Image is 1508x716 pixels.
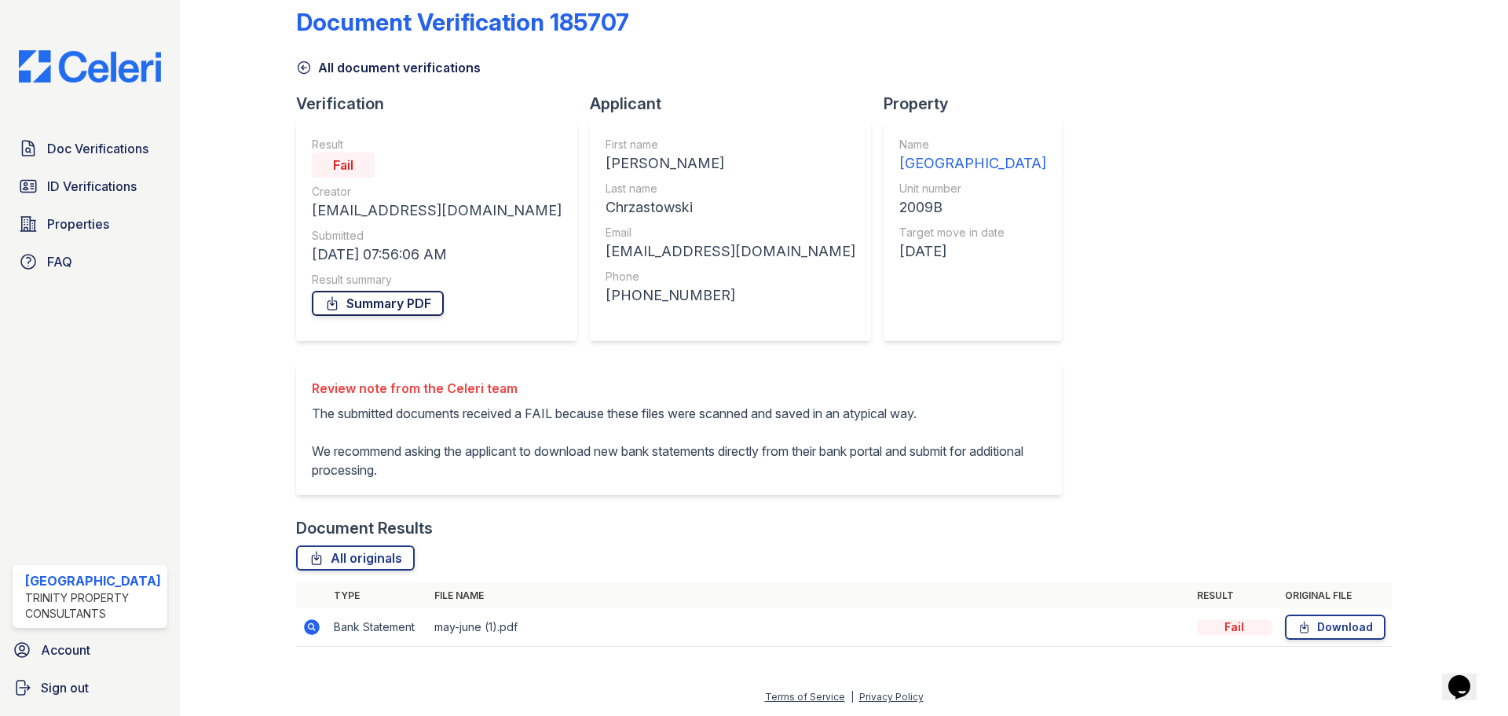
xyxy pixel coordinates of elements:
a: Summary PDF [312,291,444,316]
div: [GEOGRAPHIC_DATA] [899,152,1046,174]
img: CE_Logo_Blue-a8612792a0a2168367f1c8372b55b34899dd931a85d93a1a3d3e32e68fde9ad4.png [6,50,174,83]
div: First name [606,137,855,152]
span: Sign out [41,678,89,697]
span: Account [41,641,90,659]
div: Trinity Property Consultants [25,590,161,622]
p: The submitted documents received a FAIL because these files were scanned and saved in an atypical... [312,404,1046,479]
div: | [851,691,854,703]
div: [EMAIL_ADDRESS][DOMAIN_NAME] [312,200,562,222]
div: Property [884,93,1074,115]
div: [EMAIL_ADDRESS][DOMAIN_NAME] [606,241,855,263]
a: ID Verifications [13,171,167,202]
div: Phone [606,269,855,285]
a: Download [1285,615,1385,640]
a: Account [6,634,174,666]
div: 2009B [899,196,1046,218]
th: Type [328,583,428,608]
th: Original file [1279,583,1392,608]
div: Email [606,225,855,241]
div: Fail [1197,619,1272,635]
a: Name [GEOGRAPHIC_DATA] [899,137,1046,174]
div: Result [312,137,562,152]
div: Target move in date [899,225,1046,241]
div: Document Verification 185707 [296,8,629,36]
a: Sign out [6,672,174,703]
div: Last name [606,181,855,196]
div: Review note from the Celeri team [312,379,1046,398]
a: All document verifications [296,58,481,77]
div: Name [899,137,1046,152]
div: Verification [296,93,590,115]
div: Applicant [590,93,884,115]
div: [PERSON_NAME] [606,152,855,174]
a: FAQ [13,246,167,277]
div: [DATE] [899,241,1046,263]
th: Result [1191,583,1279,608]
iframe: chat widget [1442,653,1492,700]
span: Properties [47,215,109,233]
div: [PHONE_NUMBER] [606,285,855,307]
td: may-june (1).pdf [428,608,1191,647]
a: All originals [296,545,415,571]
a: Properties [13,208,167,240]
div: Submitted [312,228,562,244]
div: Unit number [899,181,1046,196]
div: Document Results [296,517,433,539]
div: [GEOGRAPHIC_DATA] [25,571,161,590]
a: Doc Verifications [13,133,167,164]
a: Terms of Service [765,691,845,703]
div: Creator [312,184,562,200]
span: ID Verifications [47,177,137,196]
td: Bank Statement [328,608,428,647]
div: [DATE] 07:56:06 AM [312,244,562,266]
th: File name [428,583,1191,608]
div: Fail [312,152,375,178]
span: Doc Verifications [47,139,148,158]
span: FAQ [47,252,72,271]
div: Chrzastowski [606,196,855,218]
a: Privacy Policy [859,691,924,703]
div: Result summary [312,272,562,288]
